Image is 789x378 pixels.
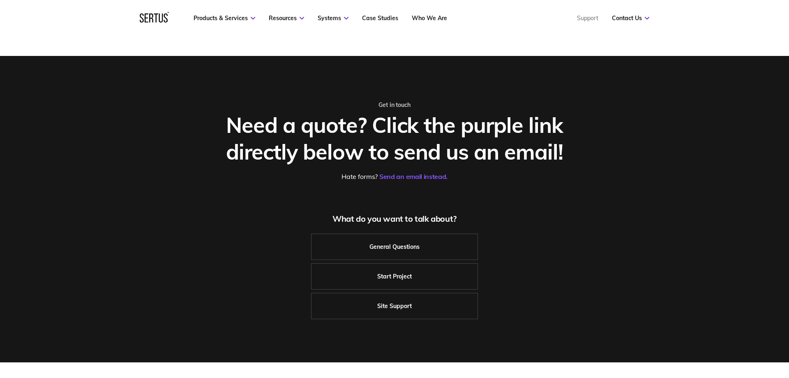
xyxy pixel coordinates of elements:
a: Systems [318,14,348,22]
div: Get in touch [211,101,579,109]
div: Hate forms? [211,172,579,181]
a: Site Support [311,293,478,319]
a: Send an email instead. [379,172,448,181]
a: Case Studies [362,14,398,22]
a: General Questions [311,234,478,260]
div: What do you want to talk about? [211,213,579,224]
a: Resources [269,14,304,22]
div: Need a quote? Click the purple link directly below to send us an email! [211,111,579,165]
a: Who We Are [412,14,447,22]
a: Products & Services [194,14,255,22]
a: Support [577,14,598,22]
a: Contact Us [612,14,649,22]
a: Start Project [311,263,478,290]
